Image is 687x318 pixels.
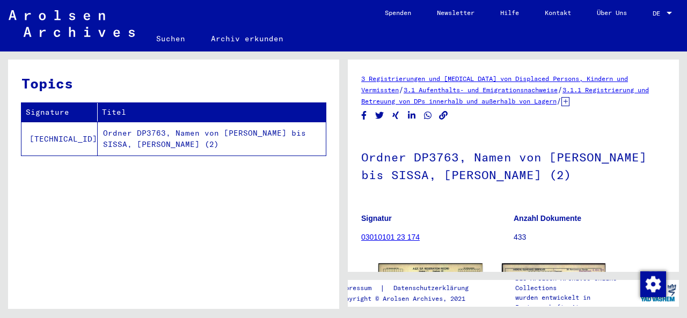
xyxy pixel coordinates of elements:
div: | [338,283,481,294]
button: Share on LinkedIn [406,109,418,122]
a: 3.1 Aufenthalts- und Emigrationsnachweise [404,86,558,94]
b: Signatur [361,214,392,223]
a: 03010101 23 174 [361,233,420,241]
img: yv_logo.png [638,279,678,306]
button: Copy link [438,109,449,122]
span: / [557,96,561,106]
p: Copyright © Arolsen Archives, 2021 [338,294,481,304]
a: Impressum [338,283,380,294]
a: Archiv erkunden [198,26,296,51]
a: Suchen [143,26,198,51]
p: wurden entwickelt in Partnerschaft mit [515,293,638,312]
img: Arolsen_neg.svg [9,10,135,37]
h1: Ordner DP3763, Namen von [PERSON_NAME] bis SISSA, [PERSON_NAME] (2) [361,132,666,197]
th: Titel [98,103,326,122]
button: Share on Twitter [374,109,385,122]
h3: Topics [21,73,325,94]
b: Anzahl Dokumente [514,214,581,223]
a: 3 Registrierungen und [MEDICAL_DATA] von Displaced Persons, Kindern und Vermissten [361,75,628,94]
img: Zustimmung ändern [640,271,666,297]
span: / [558,85,562,94]
span: DE [653,10,664,17]
td: [TECHNICAL_ID] [21,122,98,156]
p: Die Arolsen Archives Online-Collections [515,273,638,293]
td: Ordner DP3763, Namen von [PERSON_NAME] bis SISSA, [PERSON_NAME] (2) [98,122,326,156]
button: Share on Xing [390,109,401,122]
button: Share on Facebook [359,109,370,122]
a: Datenschutzerklärung [385,283,481,294]
span: / [399,85,404,94]
p: 433 [514,232,666,243]
button: Share on WhatsApp [422,109,434,122]
th: Signature [21,103,98,122]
